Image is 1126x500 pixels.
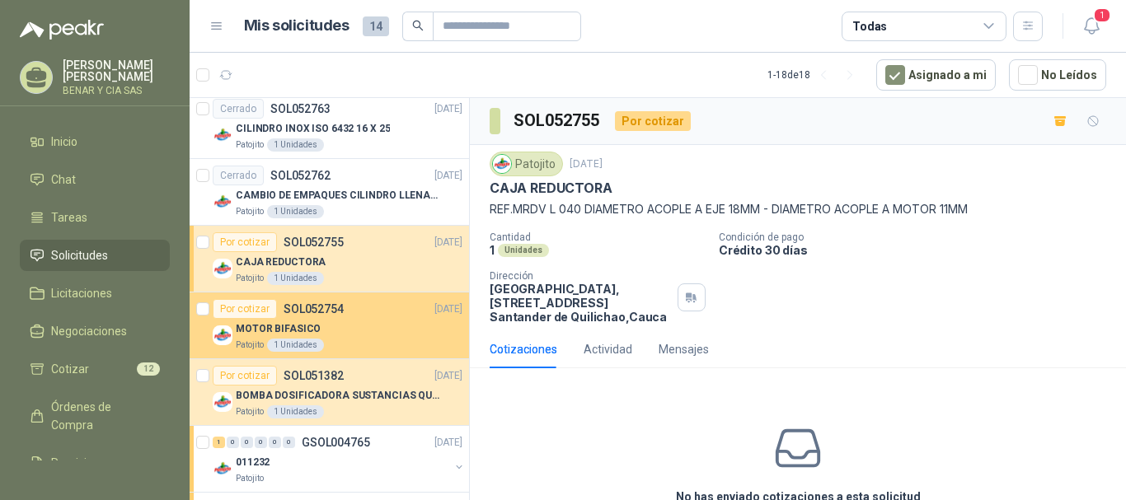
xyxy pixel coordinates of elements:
p: Patojito [236,272,264,285]
a: CerradoSOL052762[DATE] Company LogoCAMBIO DE EMPAQUES CILINDRO LLENADORA MANUALNUALPatojito1 Unid... [190,159,469,226]
img: Company Logo [213,259,232,278]
div: Por cotizar [213,366,277,386]
a: Órdenes de Compra [20,391,170,441]
div: 1 Unidades [267,339,324,352]
button: 1 [1077,12,1106,41]
p: SOL052762 [270,170,331,181]
div: Actividad [584,340,632,358]
p: [DATE] [434,168,462,184]
img: Company Logo [213,459,232,479]
a: 1 0 0 0 0 0 GSOL004765[DATE] Company Logo011232Patojito [213,432,466,485]
div: 0 [255,437,267,448]
p: [DATE] [434,235,462,250]
span: Licitaciones [51,284,112,302]
span: Cotizar [51,360,89,378]
a: Negociaciones [20,315,170,347]
p: 011232 [236,455,270,470]
a: CerradoSOL052763[DATE] Company LogoCILINDRO INOX ISO 6432 16 X 25Patojito1 Unidades [190,92,469,159]
div: Todas [852,17,887,35]
a: Por cotizarSOL052754[DATE] Company LogoMOTOR BIFASICOPatojito1 Unidades [190,292,469,359]
img: Company Logo [213,192,232,212]
span: 1 [1093,7,1111,23]
p: SOL052755 [284,236,344,248]
div: Unidades [498,244,549,257]
p: 1 [490,243,495,257]
button: No Leídos [1009,59,1106,91]
div: Cerrado [213,99,264,119]
p: Crédito 30 días [719,243,1119,257]
img: Company Logo [493,155,511,173]
button: Asignado a mi [876,59,996,91]
p: REF.MRDV L 040 DIAMETRO ACOPLE A EJE 18MM - DIAMETRO ACOPLE A MOTOR 11MM [490,200,1106,218]
p: BOMBA DOSIFICADORA SUSTANCIAS QUIMICAS [236,388,441,404]
div: Mensajes [659,340,709,358]
h3: SOL052755 [514,108,602,133]
p: Patojito [236,205,264,218]
p: [DATE] [434,301,462,317]
p: SOL051382 [284,370,344,381]
span: 14 [363,16,389,36]
span: Solicitudes [51,246,108,264]
div: Por cotizar [213,232,277,252]
a: Por cotizarSOL052755[DATE] Company LogoCAJA REDUCTORAPatojito1 Unidades [190,226,469,292]
p: Patojito [236,138,264,152]
div: 1 Unidades [267,138,324,152]
p: SOL052763 [270,103,331,114]
div: Por cotizar [213,299,277,319]
h1: Mis solicitudes [244,14,350,38]
span: Negociaciones [51,322,127,340]
div: 0 [227,437,239,448]
img: Company Logo [213,125,232,145]
span: 12 [137,362,160,376]
p: Cantidad [490,231,706,243]
p: Patojito [236,472,264,485]
div: 1 Unidades [267,405,324,418]
p: Patojito [236,339,264,352]
p: Patojito [236,405,264,418]
a: Licitaciones [20,278,170,309]
a: Por cotizarSOL051382[DATE] Company LogoBOMBA DOSIFICADORA SUSTANCIAS QUIMICASPatojito1 Unidades [190,359,469,426]
p: [DATE] [434,435,462,451]
div: 0 [283,437,295,448]
p: [PERSON_NAME] [PERSON_NAME] [63,59,170,82]
div: Cerrado [213,166,264,185]
p: CAMBIO DE EMPAQUES CILINDRO LLENADORA MANUALNUAL [236,188,441,203]
img: Logo peakr [20,20,104,40]
p: Dirección [490,270,671,282]
div: 1 Unidades [267,272,324,285]
a: Inicio [20,126,170,157]
p: BENAR Y CIA SAS [63,86,170,96]
span: Remisiones [51,454,112,472]
a: Cotizar12 [20,353,170,385]
a: Remisiones [20,447,170,479]
div: Patojito [490,152,563,176]
p: Condición de pago [719,231,1119,243]
p: [DATE] [434,101,462,117]
p: CAJA REDUCTORA [490,180,612,197]
div: 1 [213,437,225,448]
div: 1 Unidades [267,205,324,218]
img: Company Logo [213,392,232,412]
div: 1 - 18 de 18 [767,62,863,88]
img: Company Logo [213,325,232,345]
span: search [412,20,424,31]
span: Órdenes de Compra [51,398,154,434]
div: 0 [241,437,253,448]
p: [DATE] [434,368,462,384]
div: 0 [269,437,281,448]
div: Cotizaciones [490,340,557,358]
span: Chat [51,171,76,189]
a: Chat [20,164,170,195]
p: SOL052754 [284,303,344,315]
p: MOTOR BIFASICO [236,321,321,337]
p: [GEOGRAPHIC_DATA], [STREET_ADDRESS] Santander de Quilichao , Cauca [490,282,671,324]
div: Por cotizar [615,111,691,131]
a: Solicitudes [20,240,170,271]
span: Inicio [51,133,77,151]
p: CAJA REDUCTORA [236,255,326,270]
p: GSOL004765 [302,437,370,448]
a: Tareas [20,202,170,233]
span: Tareas [51,208,87,227]
p: CILINDRO INOX ISO 6432 16 X 25 [236,121,390,137]
p: [DATE] [570,157,603,172]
